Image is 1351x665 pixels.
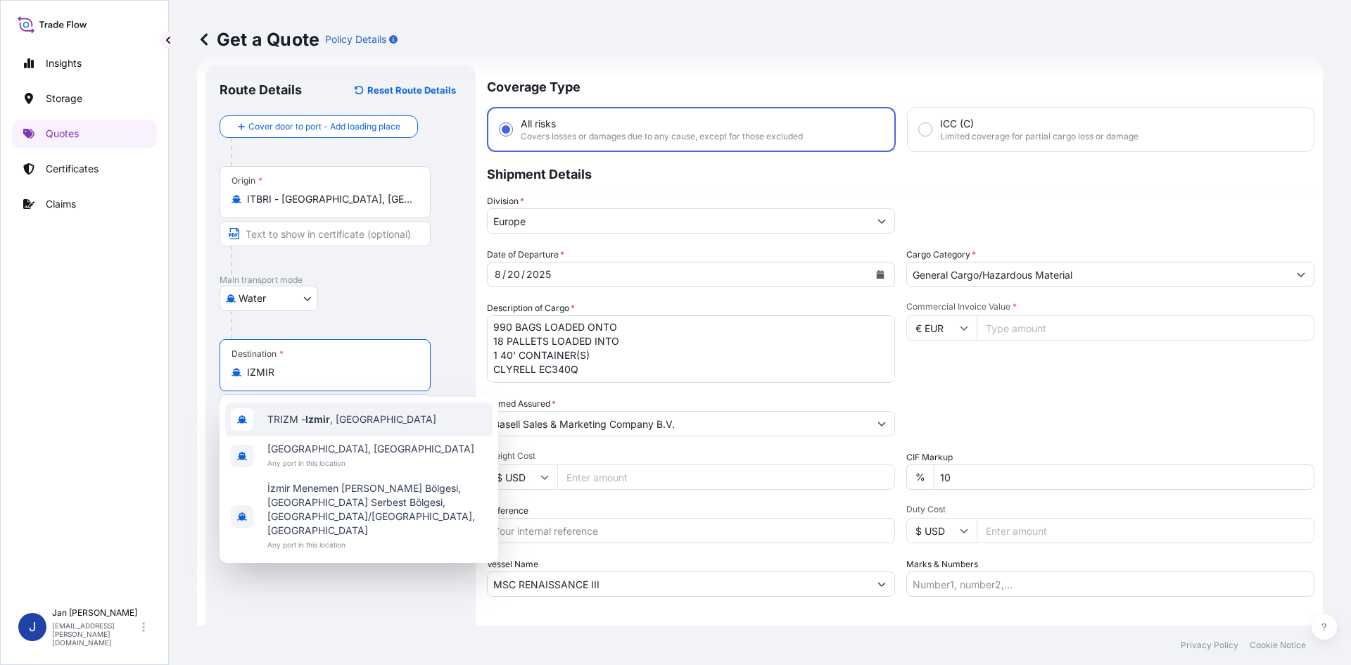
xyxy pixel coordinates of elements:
div: Show suggestions [220,397,498,563]
p: Get a Quote [197,28,319,51]
p: Claims [46,197,76,211]
span: Limited coverage for partial cargo loss or damage [940,131,1138,142]
p: Cookie Notice [1250,640,1306,651]
input: Destination [247,365,413,379]
p: Reset Route Details [367,83,456,97]
div: / [521,266,525,283]
input: Type to search division [488,208,869,234]
button: Calendar [869,263,892,286]
span: Commercial Invoice Value [906,301,1314,312]
input: Select a commodity type [907,262,1288,287]
input: Enter amount [557,464,895,490]
span: J [29,620,36,634]
label: CIF Markup [906,450,953,464]
span: TRIZM - , [GEOGRAPHIC_DATA] [267,412,436,426]
div: / [502,266,506,283]
button: Show suggestions [869,208,894,234]
span: All risks [521,117,556,131]
span: ICC (C) [940,117,974,131]
label: Named Assured [487,397,556,411]
p: Main transport mode [220,274,462,286]
p: Jan [PERSON_NAME] [52,607,139,619]
p: Coverage Type [487,65,1314,107]
p: [EMAIL_ADDRESS][PERSON_NAME][DOMAIN_NAME] [52,621,139,647]
label: Description of Cargo [487,301,575,315]
textarea: 990 BAGS LOADED ONTO 18 PALLETS LOADED INTO 1 40' CONTAINER(S) CLYRELL EC340Q [487,315,895,383]
p: Storage [46,91,82,106]
label: Reference [487,504,528,518]
input: Your internal reference [487,518,895,543]
span: Water [239,291,266,305]
label: Vessel Name [487,557,538,571]
p: Insights [46,56,82,70]
input: Origin [247,192,413,206]
div: % [906,464,934,490]
label: Division [487,194,524,208]
p: Shipment Details [487,152,1314,194]
input: Number1, number2,... [906,571,1314,597]
input: Enter percentage [934,464,1314,490]
div: Destination [231,348,284,360]
div: year, [525,266,552,283]
input: Type amount [977,315,1314,341]
button: Show suggestions [869,571,894,597]
input: Text to appear on certificate [220,394,431,419]
label: Marks & Numbers [906,557,978,571]
span: Any port in this location [267,456,474,470]
p: Letter of Credit [487,625,1314,636]
p: Certificates [46,162,99,176]
span: Freight Cost [487,450,895,462]
span: Covers losses or damages due to any cause, except for those excluded [521,131,803,142]
span: Duty Cost [906,504,1314,515]
div: day, [506,266,521,283]
p: Policy Details [325,32,386,46]
p: Privacy Policy [1181,640,1238,651]
input: Enter amount [977,518,1314,543]
button: Select transport [220,286,318,311]
p: Route Details [220,82,302,99]
span: Date of Departure [487,248,564,262]
input: Full name [488,411,869,436]
label: Cargo Category [906,248,976,262]
div: Origin [231,175,262,186]
p: Quotes [46,127,79,141]
button: Show suggestions [1288,262,1314,287]
button: Show suggestions [869,411,894,436]
div: month, [493,266,502,283]
input: Type to search vessel name or IMO [488,571,869,597]
b: Izmir [305,413,330,425]
span: [GEOGRAPHIC_DATA], [GEOGRAPHIC_DATA] [267,442,474,456]
input: Text to appear on certificate [220,221,431,246]
span: İzmir Menemen [PERSON_NAME] Bölgesi, [GEOGRAPHIC_DATA] Serbest Bölgesi, [GEOGRAPHIC_DATA]/[GEOGRA... [267,481,487,538]
span: Cover door to port - Add loading place [248,120,400,134]
span: Any port in this location [267,538,487,552]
